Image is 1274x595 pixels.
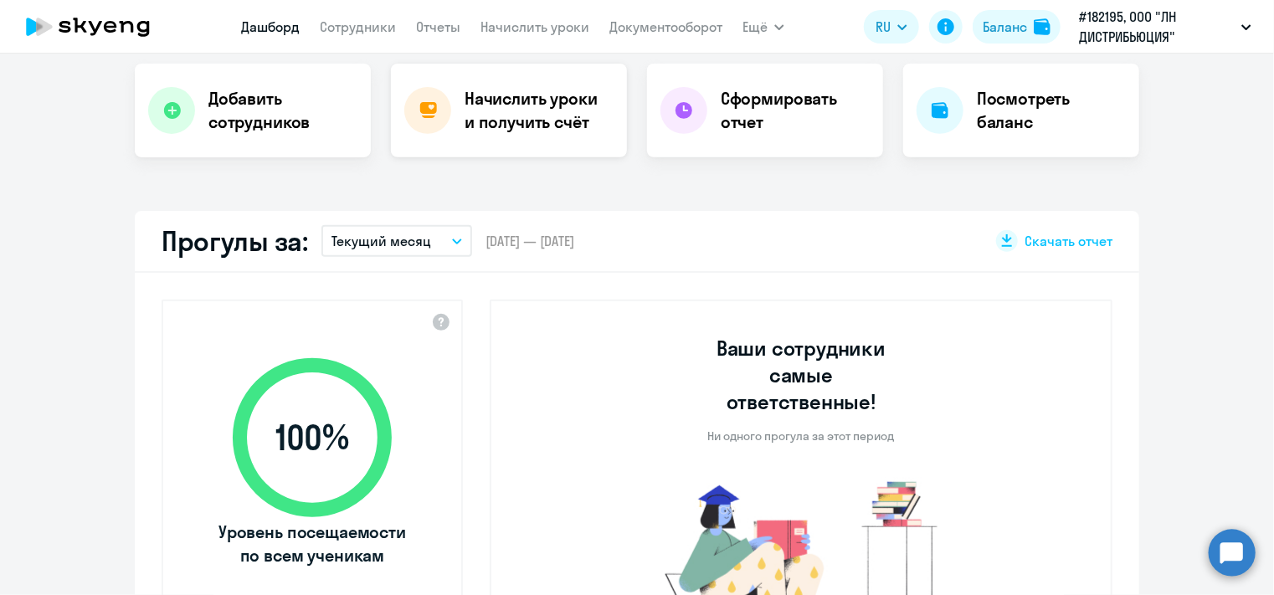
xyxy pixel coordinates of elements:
button: RU [864,10,919,44]
h4: Начислить уроки и получить счёт [465,87,610,134]
div: Баланс [983,17,1027,37]
a: Начислить уроки [480,18,589,35]
a: Дашборд [241,18,300,35]
img: balance [1034,18,1051,35]
button: #182195, ООО "ЛН ДИСТРИБЬЮЦИЯ" [1071,7,1260,47]
a: Документооборот [609,18,722,35]
span: Ещё [742,17,768,37]
h4: Посмотреть баланс [977,87,1126,134]
span: 100 % [216,418,408,458]
p: Текущий месяц [331,231,431,251]
button: Ещё [742,10,784,44]
h4: Сформировать отчет [721,87,870,134]
h4: Добавить сотрудников [208,87,357,134]
h3: Ваши сотрудники самые ответственные! [694,335,909,415]
h2: Прогулы за: [162,224,308,258]
p: #182195, ООО "ЛН ДИСТРИБЬЮЦИЯ" [1079,7,1235,47]
span: Уровень посещаемости по всем ученикам [216,521,408,567]
button: Балансbalance [973,10,1061,44]
button: Текущий месяц [321,225,472,257]
span: [DATE] — [DATE] [485,232,574,250]
a: Сотрудники [320,18,396,35]
span: RU [876,17,891,37]
p: Ни одного прогула за этот период [708,428,895,444]
a: Отчеты [416,18,460,35]
span: Скачать отчет [1025,232,1112,250]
